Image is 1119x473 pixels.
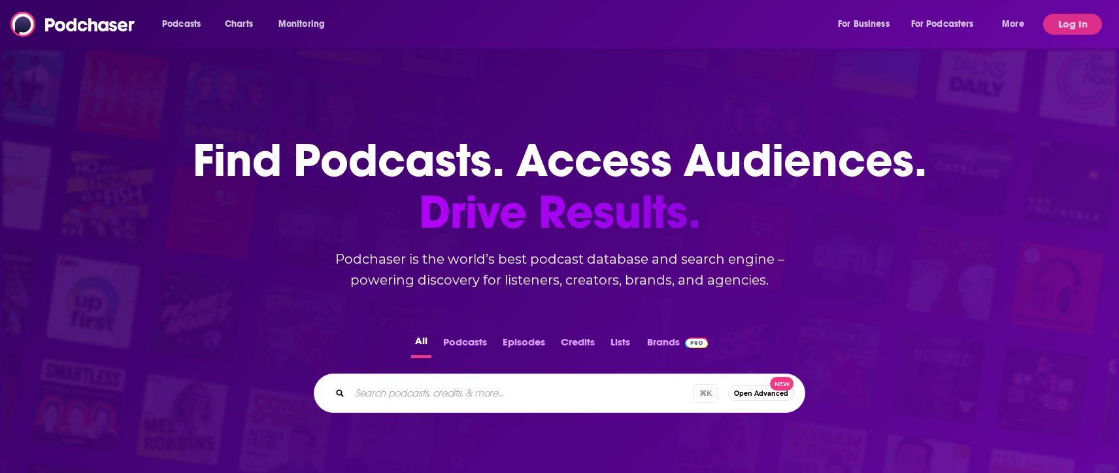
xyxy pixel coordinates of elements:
h2: Podchaser is the world’s best podcast database and search engine – powering discovery for listene... [298,249,821,290]
span: Drive Results. [193,186,927,238]
span: Podcasts [162,15,201,33]
img: Podchaser - Follow, Share and Rate Podcasts [10,12,136,37]
button: open menu [829,14,906,35]
div: Search podcasts, credits, & more... [314,374,805,413]
button: Episodes [499,332,549,358]
a: BrandsPodchaser Pro [647,332,708,358]
span: ⌘ K [693,384,718,403]
img: Podchaser Pro [685,338,708,348]
a: Charts [216,14,261,35]
span: For Podcasters [911,15,974,33]
button: Credits [557,332,599,358]
button: All [411,332,431,358]
button: Lists [607,332,634,358]
button: open menu [153,14,218,35]
span: Charts [225,15,253,33]
button: Open AdvancedNew [728,385,794,401]
span: For Business [838,15,890,33]
button: open menu [993,14,1041,35]
input: Search podcasts, credits, & more... [350,383,693,404]
h1: Find Podcasts. Access Audiences. [193,135,927,238]
button: Log In [1043,14,1102,35]
span: New [770,377,793,391]
span: Monitoring [278,15,325,33]
button: open menu [903,14,993,35]
span: More [1002,15,1024,33]
button: Podcasts [439,332,491,358]
button: open menu [269,14,342,35]
span: Open Advanced [734,390,788,397]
